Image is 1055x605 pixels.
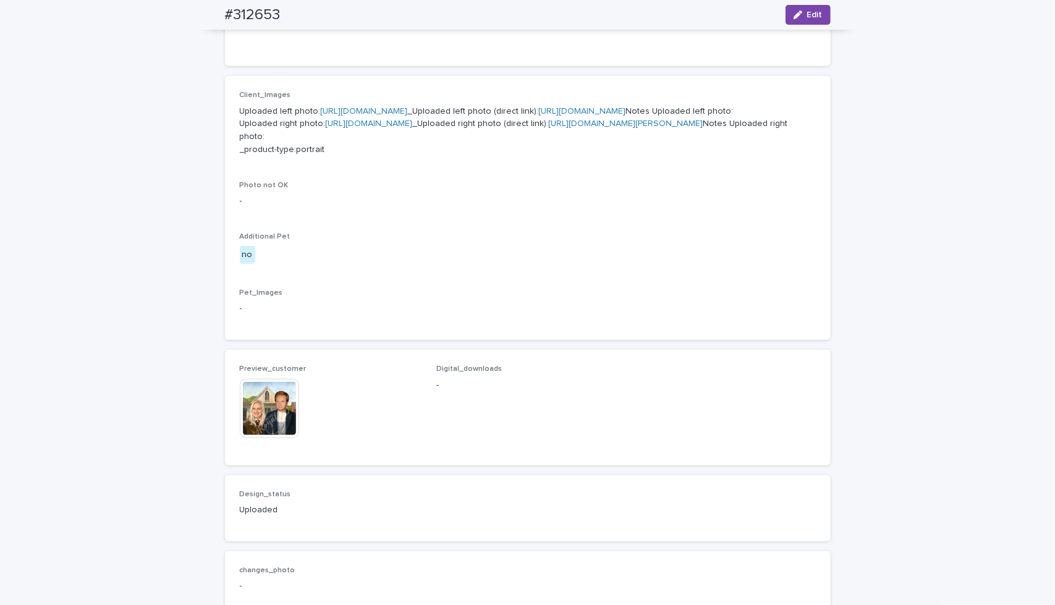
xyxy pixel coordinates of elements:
[240,365,307,373] span: Preview_customer
[549,119,703,128] a: [URL][DOMAIN_NAME][PERSON_NAME]
[240,302,816,315] p: -
[436,365,502,373] span: Digital_downloads
[326,119,413,128] a: [URL][DOMAIN_NAME]
[240,567,295,574] span: changes_photo
[240,182,289,189] span: Photo not OK
[240,91,291,99] span: Client_Images
[240,105,816,156] p: Uploaded left photo: _Uploaded left photo (direct link): Notes Uploaded left photo: Uploaded righ...
[240,233,290,240] span: Additional Pet
[321,107,408,116] a: [URL][DOMAIN_NAME]
[225,6,281,24] h2: #312653
[240,246,255,264] div: no
[240,195,816,208] p: -
[240,491,291,498] span: Design_status
[240,504,422,517] p: Uploaded
[807,11,823,19] span: Edit
[539,107,626,116] a: [URL][DOMAIN_NAME]
[240,289,283,297] span: Pet_Images
[436,379,619,392] p: -
[240,580,816,593] p: -
[786,5,831,25] button: Edit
